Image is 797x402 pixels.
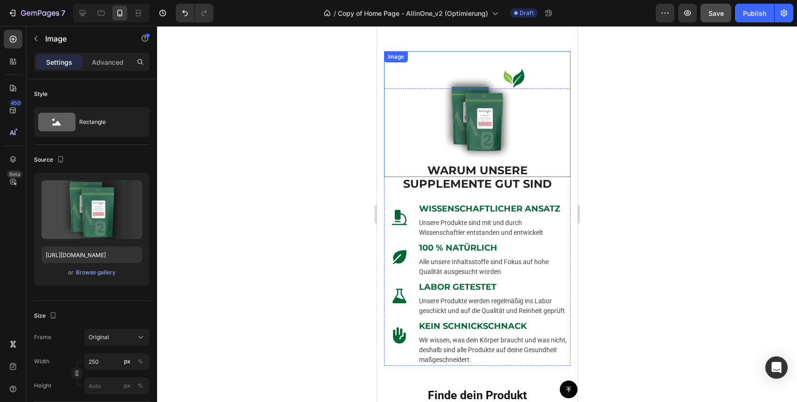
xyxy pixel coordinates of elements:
div: px [124,357,131,366]
label: Height [34,382,51,390]
button: px [135,356,146,367]
div: Open Intercom Messenger [765,356,788,379]
span: Save [708,9,724,17]
div: Publish [743,8,766,18]
span: Original [89,333,109,341]
span: Copy of Home Page - AllinOne_v2 (Optimierung) [338,8,488,18]
button: 7 [4,4,69,22]
div: Size [34,310,59,322]
div: Style [34,90,48,98]
input: https://example.com/image.jpg [41,246,142,263]
button: Publish [735,4,774,22]
label: Frame [34,333,51,341]
button: % [122,356,133,367]
div: % [137,382,143,390]
button: px [135,380,146,391]
input: px% [84,353,150,370]
p: Image [45,33,124,44]
button: % [122,380,133,391]
div: Rectangle [79,111,136,133]
div: px [124,382,131,390]
div: Browse gallery [76,268,116,277]
p: Settings [46,57,72,67]
p: 7 [61,7,65,19]
div: Undo/Redo [176,4,213,22]
button: Browse gallery [76,268,116,277]
img: preview-image [41,180,142,239]
span: / [334,8,336,18]
div: Source [34,154,66,166]
button: Save [701,4,731,22]
p: Advanced [92,57,124,67]
label: Width [34,357,49,366]
iframe: Design area [377,26,577,402]
div: % [137,357,143,366]
button: Original [84,329,150,346]
div: 450 [9,99,22,107]
div: Beta [7,170,22,178]
input: px% [84,377,150,394]
span: or [68,267,74,278]
span: Draft [520,9,534,17]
